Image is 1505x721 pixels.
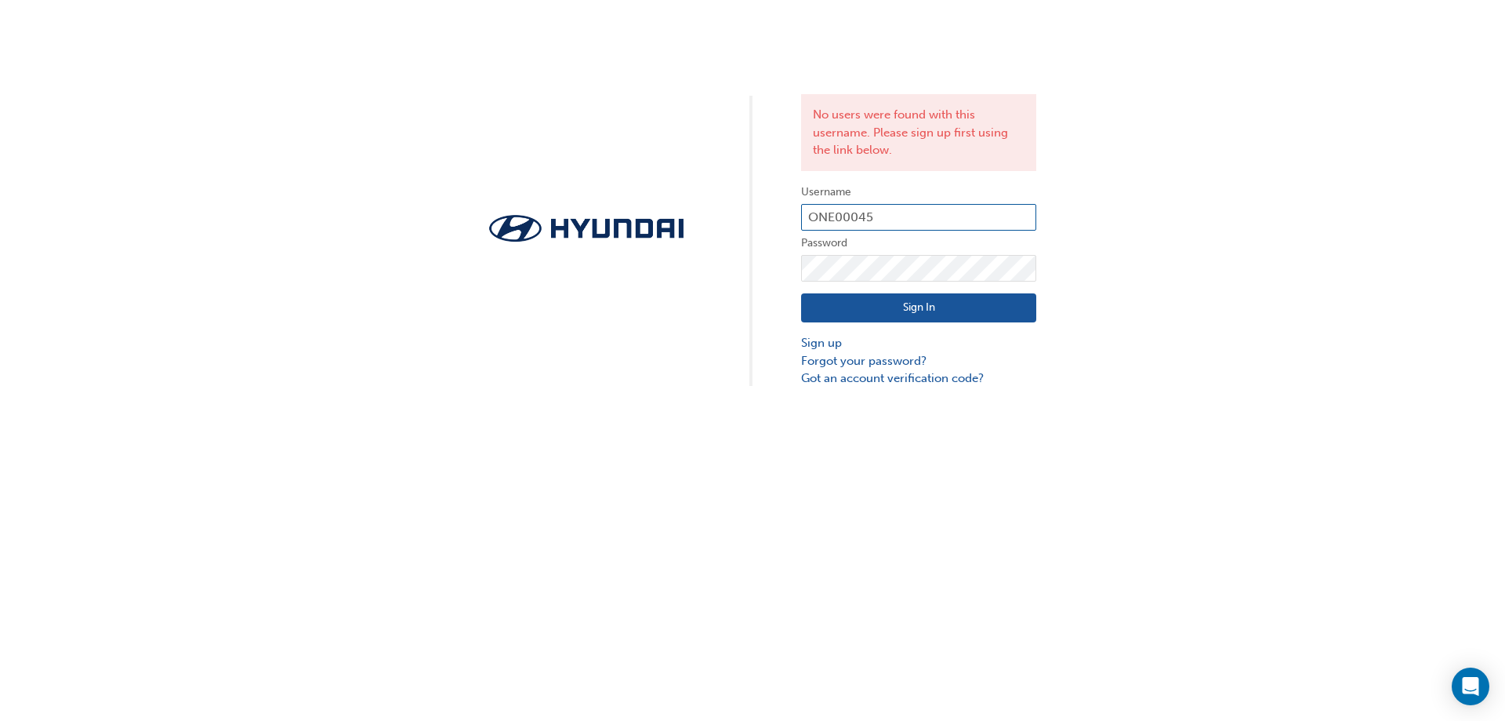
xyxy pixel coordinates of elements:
[801,334,1036,352] a: Sign up
[801,204,1036,231] input: Username
[801,234,1036,253] label: Password
[801,94,1036,171] div: No users were found with this username. Please sign up first using the link below.
[801,370,1036,388] a: Got an account verification code?
[1452,668,1489,705] div: Open Intercom Messenger
[801,352,1036,370] a: Forgot your password?
[801,293,1036,323] button: Sign In
[469,210,704,247] img: Trak
[801,183,1036,202] label: Username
